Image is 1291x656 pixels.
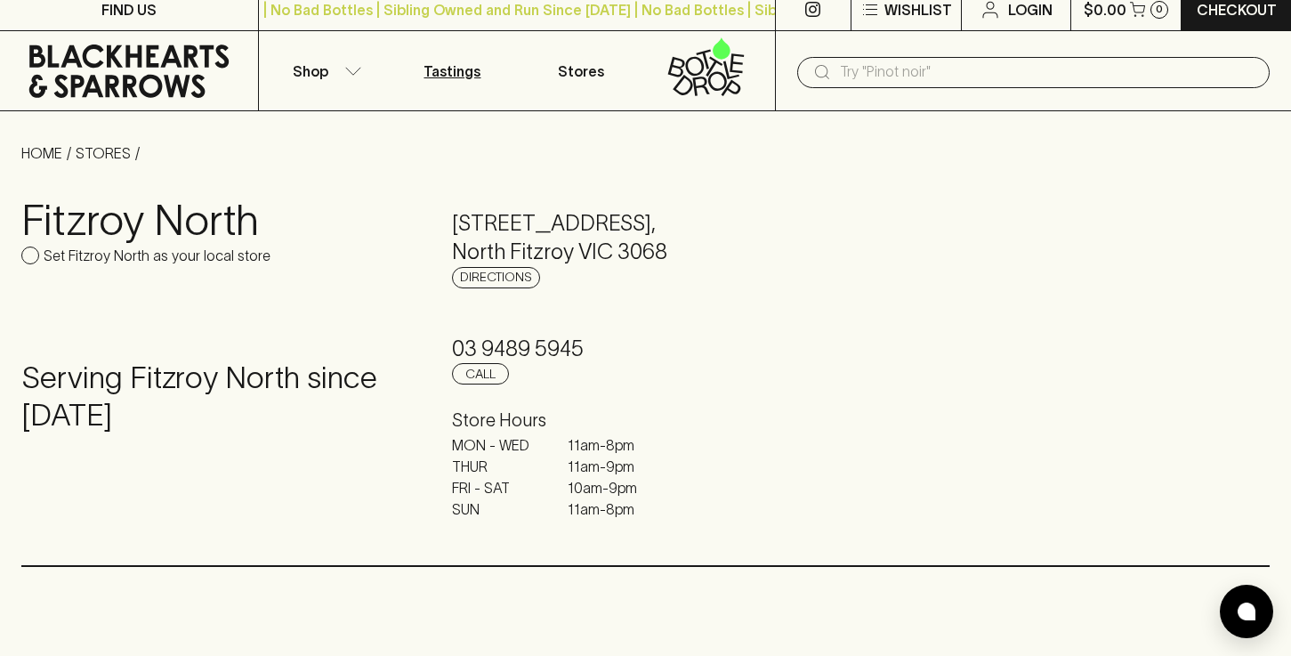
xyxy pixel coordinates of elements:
p: 0 [1156,4,1163,14]
h5: [STREET_ADDRESS] , North Fitzroy VIC 3068 [452,209,840,266]
h4: Serving Fitzroy North since [DATE] [21,360,409,434]
p: FRI - SAT [452,477,541,498]
a: STORES [76,145,131,161]
input: Try "Pinot noir" [840,58,1255,86]
p: Tastings [424,61,480,82]
h5: 03 9489 5945 [452,335,840,363]
h6: Store Hours [452,406,840,434]
p: 11am - 8pm [568,498,657,520]
button: Shop [259,31,388,110]
p: SUN [452,498,541,520]
p: Stores [558,61,604,82]
a: Tastings [388,31,517,110]
p: MON - WED [452,434,541,456]
h3: Fitzroy North [21,195,409,245]
p: Set Fitzroy North as your local store [44,245,270,266]
p: 11am - 8pm [568,434,657,456]
a: Stores [517,31,646,110]
a: Directions [452,267,540,288]
p: 10am - 9pm [568,477,657,498]
img: bubble-icon [1238,603,1255,620]
p: Shop [293,61,328,82]
p: THUR [452,456,541,477]
p: 11am - 9pm [568,456,657,477]
a: HOME [21,145,62,161]
a: Call [452,363,509,385]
